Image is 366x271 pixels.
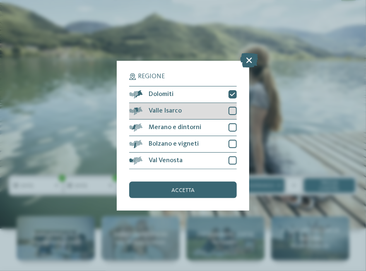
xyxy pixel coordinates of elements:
[149,91,173,98] span: Dolomiti
[138,73,165,80] span: Regione
[149,108,182,114] span: Valle Isarco
[149,124,201,131] span: Merano e dintorni
[149,157,183,164] span: Val Venosta
[149,141,199,147] span: Bolzano e vigneti
[171,187,195,193] span: accetta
